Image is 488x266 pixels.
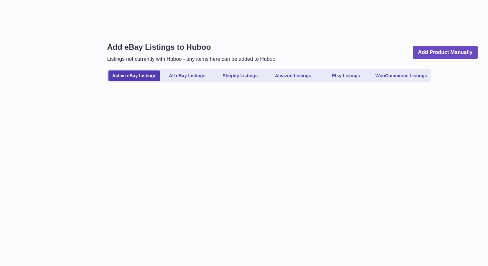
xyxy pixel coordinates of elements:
[108,70,160,81] a: Active eBay Listings
[320,70,372,81] a: Etsy Listings
[267,70,319,81] a: Amazon Listings
[413,46,478,59] a: Add Product Manually
[161,70,213,81] a: All eBay Listings
[214,70,266,81] a: Shopify Listings
[107,42,275,52] h1: Add eBay Listings to Huboo
[107,56,275,63] p: Listings not currently with Huboo - any items here can be added to Huboo
[373,70,429,81] a: WooCommerce Listings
